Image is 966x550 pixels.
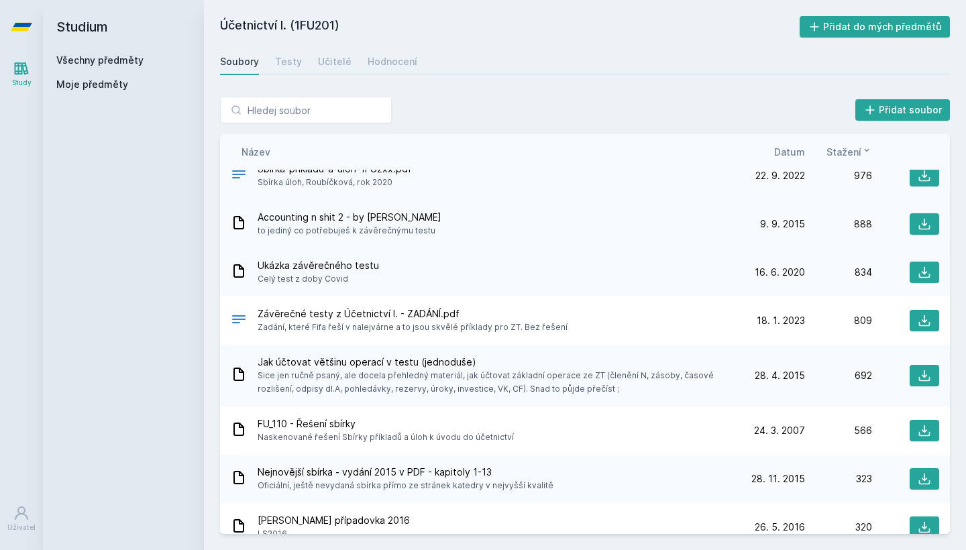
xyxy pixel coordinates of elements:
span: 26. 5. 2016 [755,520,805,534]
div: 976 [805,169,872,182]
span: Nejnovější sbírka - vydání 2015 v PDF - kapitoly 1-13 [258,465,553,479]
div: Uživatel [7,522,36,533]
span: FU_110 - Řešení sbírky [258,417,514,431]
div: PDF [231,166,247,186]
button: Datum [774,145,805,159]
div: 566 [805,424,872,437]
span: to jediný co potřebuješ k závěrečnýmu testu [258,224,441,237]
span: Stažení [826,145,861,159]
span: 28. 11. 2015 [751,472,805,486]
button: Přidat soubor [855,99,951,121]
span: 28. 4. 2015 [755,369,805,382]
a: Testy [275,48,302,75]
button: Přidat do mých předmětů [800,16,951,38]
a: Všechny předměty [56,54,144,66]
h2: Účetnictví I. (1FU201) [220,16,800,38]
div: 692 [805,369,872,382]
span: [PERSON_NAME] případovka 2016 [258,514,410,527]
span: LS2016 [258,527,410,541]
div: Hodnocení [368,55,417,68]
span: Naskenované řešení Sbírky příkladů a úloh k úvodu do účetnictví [258,431,514,444]
div: Učitelé [318,55,352,68]
span: Oficiální, ještě nevydaná sbírka přímo ze stránek katedry v nejvyšší kvalitě [258,479,553,492]
span: Zadání, které Fifa řeší v nalejvárne a to jsou skvělé příklady pro ZT. Bez řešení [258,321,568,334]
a: Uživatel [3,498,40,539]
span: 16. 6. 2020 [755,266,805,279]
div: 323 [805,472,872,486]
span: 24. 3. 2007 [754,424,805,437]
a: Study [3,54,40,95]
div: 320 [805,520,872,534]
a: Hodnocení [368,48,417,75]
div: PDF [231,311,247,331]
span: Závěrečné testy z Účetnictví I. - ZADÁNÍ.pdf [258,307,568,321]
span: Ukázka závěrečného testu [258,259,379,272]
button: Stažení [826,145,872,159]
span: Celý test z doby Covid [258,272,379,286]
span: Accounting n shit 2 - by [PERSON_NAME] [258,211,441,224]
div: 834 [805,266,872,279]
div: 888 [805,217,872,231]
span: Sbírka úloh, Roubíčková, rok 2020 [258,176,412,189]
span: Jak účtovat většinu operací v testu (jednoduše) [258,355,733,369]
input: Hledej soubor [220,97,392,123]
div: Soubory [220,55,259,68]
span: Moje předměty [56,78,128,91]
div: 809 [805,314,872,327]
a: Učitelé [318,48,352,75]
span: 18. 1. 2023 [757,314,805,327]
a: Soubory [220,48,259,75]
span: 22. 9. 2022 [755,169,805,182]
button: Název [241,145,270,159]
div: Testy [275,55,302,68]
span: 9. 9. 2015 [760,217,805,231]
div: Study [12,78,32,88]
span: Sice jen ručně psaný, ale docela přehledný materiál, jak účtovat základní operace ze ZT (členění ... [258,369,733,396]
